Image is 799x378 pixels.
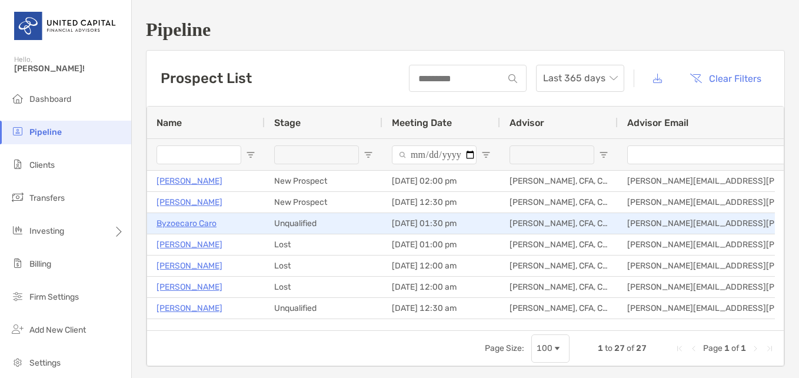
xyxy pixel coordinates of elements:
[29,127,62,137] span: Pipeline
[11,157,25,171] img: clients icon
[11,322,25,336] img: add_new_client icon
[614,343,625,353] span: 27
[157,216,217,231] a: Byzoecaro Caro
[157,258,222,273] a: [PERSON_NAME]
[500,213,618,234] div: [PERSON_NAME], CFA, CFP®
[29,226,64,236] span: Investing
[157,195,222,210] a: [PERSON_NAME]
[265,234,382,255] div: Lost
[274,117,301,128] span: Stage
[382,277,500,297] div: [DATE] 12:00 am
[146,19,785,41] h1: Pipeline
[500,192,618,213] div: [PERSON_NAME], CFA, CFP®
[500,256,618,276] div: [PERSON_NAME], CFA, CFP®
[29,160,55,170] span: Clients
[11,91,25,105] img: dashboard icon
[364,150,373,160] button: Open Filter Menu
[157,174,222,188] a: [PERSON_NAME]
[681,65,770,91] button: Clear Filters
[29,259,51,269] span: Billing
[500,277,618,297] div: [PERSON_NAME], CFA, CFP®
[500,298,618,319] div: [PERSON_NAME], CFA, CFP®
[382,213,500,234] div: [DATE] 01:30 pm
[161,70,252,87] h3: Prospect List
[703,343,723,353] span: Page
[29,358,61,368] span: Settings
[543,65,617,91] span: Last 365 days
[510,117,544,128] span: Advisor
[598,343,603,353] span: 1
[481,150,491,160] button: Open Filter Menu
[382,298,500,319] div: [DATE] 12:30 am
[29,94,71,104] span: Dashboard
[500,234,618,255] div: [PERSON_NAME], CFA, CFP®
[741,343,746,353] span: 1
[11,355,25,369] img: settings icon
[500,319,618,340] div: [PERSON_NAME], CFA, CFP®
[731,343,739,353] span: of
[157,117,182,128] span: Name
[382,171,500,191] div: [DATE] 02:00 pm
[382,319,500,340] div: [DATE] 12:00 pm
[265,213,382,234] div: Unqualified
[265,277,382,297] div: Lost
[724,343,730,353] span: 1
[157,145,241,164] input: Name Filter Input
[246,150,255,160] button: Open Filter Menu
[382,256,500,276] div: [DATE] 12:00 am
[689,344,698,353] div: Previous Page
[382,234,500,255] div: [DATE] 01:00 pm
[265,319,382,340] div: Client
[11,124,25,138] img: pipeline icon
[636,343,647,353] span: 27
[751,344,760,353] div: Next Page
[265,298,382,319] div: Unqualified
[29,325,86,335] span: Add New Client
[382,192,500,213] div: [DATE] 12:30 pm
[599,150,608,160] button: Open Filter Menu
[157,280,222,294] a: [PERSON_NAME]
[265,256,382,276] div: Lost
[508,74,517,83] img: input icon
[157,237,222,252] a: [PERSON_NAME]
[157,301,222,316] a: [PERSON_NAME]
[605,343,612,353] span: to
[675,344,684,353] div: First Page
[392,117,452,128] span: Meeting Date
[11,190,25,204] img: transfers icon
[29,193,65,203] span: Transfers
[627,343,634,353] span: of
[392,145,477,164] input: Meeting Date Filter Input
[11,256,25,270] img: billing icon
[531,334,570,363] div: Page Size
[14,64,124,74] span: [PERSON_NAME]!
[265,171,382,191] div: New Prospect
[627,117,688,128] span: Advisor Email
[537,343,552,353] div: 100
[11,223,25,237] img: investing icon
[765,344,774,353] div: Last Page
[500,171,618,191] div: [PERSON_NAME], CFA, CFP®
[265,192,382,213] div: New Prospect
[11,289,25,303] img: firm-settings icon
[485,343,524,353] div: Page Size:
[29,292,79,302] span: Firm Settings
[14,5,117,47] img: United Capital Logo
